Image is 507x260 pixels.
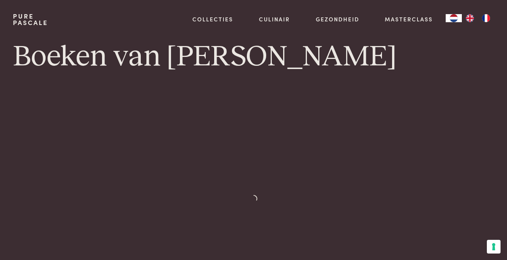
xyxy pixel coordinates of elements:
a: FR [478,14,494,22]
a: Collecties [192,15,233,23]
a: Gezondheid [316,15,359,23]
a: Masterclass [385,15,433,23]
ul: Language list [462,14,494,22]
h1: Boeken van [PERSON_NAME] [13,39,494,75]
a: PurePascale [13,13,48,26]
a: NL [446,14,462,22]
a: Culinair [259,15,290,23]
button: Uw voorkeuren voor toestemming voor trackingtechnologieën [487,240,501,254]
aside: Language selected: Nederlands [446,14,494,22]
div: Language [446,14,462,22]
a: EN [462,14,478,22]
